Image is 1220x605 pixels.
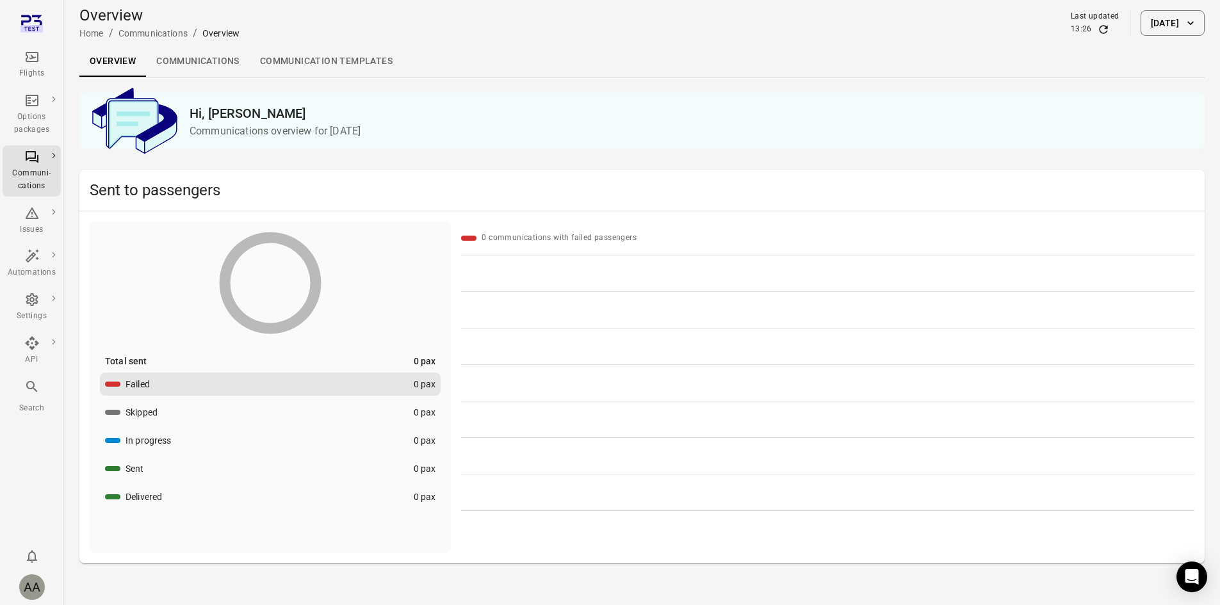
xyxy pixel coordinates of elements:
[414,434,436,447] div: 0 pax
[414,406,436,419] div: 0 pax
[8,266,56,279] div: Automations
[3,45,61,84] a: Flights
[190,124,1194,139] p: Communications overview for [DATE]
[3,145,61,197] a: Communi-cations
[3,202,61,240] a: Issues
[3,288,61,327] a: Settings
[193,26,197,41] li: /
[105,355,147,367] div: Total sent
[14,569,50,605] button: Aimi Amalin
[1141,10,1205,36] button: [DATE]
[414,462,436,475] div: 0 pax
[126,462,144,475] div: Sent
[414,490,436,503] div: 0 pax
[100,401,441,424] button: Skipped0 pax
[126,434,172,447] div: In progress
[100,485,441,508] button: Delivered0 pax
[79,5,240,26] h1: Overview
[190,103,1194,124] h2: Hi, [PERSON_NAME]
[109,26,113,41] li: /
[19,544,45,569] button: Notifications
[79,46,146,77] a: Overview
[8,67,56,80] div: Flights
[118,28,188,38] a: Communications
[126,378,150,391] div: Failed
[8,111,56,136] div: Options packages
[414,378,436,391] div: 0 pax
[8,223,56,236] div: Issues
[3,375,61,418] button: Search
[90,180,1194,200] h2: Sent to passengers
[414,355,436,367] div: 0 pax
[202,27,240,40] div: Overview
[1097,23,1110,36] button: Refresh data
[3,89,61,140] a: Options packages
[79,28,104,38] a: Home
[8,310,56,323] div: Settings
[250,46,403,77] a: Communication templates
[1071,23,1092,36] div: 13:26
[1071,10,1119,23] div: Last updated
[3,245,61,283] a: Automations
[1176,561,1207,592] div: Open Intercom Messenger
[8,402,56,415] div: Search
[100,373,441,396] button: Failed0 pax
[482,232,637,245] div: 0 communications with failed passengers
[8,353,56,366] div: API
[126,490,162,503] div: Delivered
[79,26,240,41] nav: Breadcrumbs
[3,332,61,370] a: API
[79,46,1205,77] div: Local navigation
[100,429,441,452] button: In progress0 pax
[146,46,250,77] a: Communications
[126,406,158,419] div: Skipped
[19,574,45,600] div: AA
[100,457,441,480] button: Sent0 pax
[8,167,56,193] div: Communi-cations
